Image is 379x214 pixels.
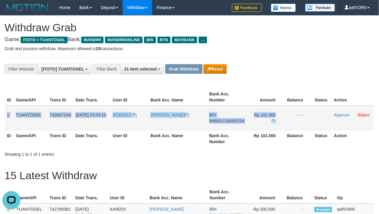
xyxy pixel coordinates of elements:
th: Status [312,89,332,106]
th: Balance [285,130,312,147]
span: BTN [158,37,171,43]
th: Bank Acc. Number [207,186,247,203]
strong: 10 [95,46,100,51]
th: ID [5,89,14,106]
a: [PERSON_NAME] [151,113,189,117]
th: Bank Acc. Name [148,130,207,147]
span: ... [199,37,207,43]
span: BRI [144,37,156,43]
span: [ITOTO] TUANTOGEL [41,67,84,71]
td: - - - [285,106,312,130]
span: Accepted [314,207,332,212]
span: 742847194 [50,113,71,117]
img: Feedback.jpg [232,4,262,12]
a: ROKIM10 [113,113,137,117]
a: Reject [358,113,370,117]
th: Bank Acc. Name [148,89,207,106]
img: panduan.png [305,4,335,12]
div: Filter Website [5,64,38,74]
th: Op [335,186,374,203]
span: Copy 589001016092534 to clipboard [209,119,244,123]
button: Grab Withdraw [165,64,202,74]
a: Approve [334,113,350,117]
th: Rp 101.000 [247,130,285,147]
button: 31 item selected [120,64,164,74]
th: Date Trans. [73,130,110,147]
h4: Game: Bank: [5,37,374,43]
th: Game/API [14,130,47,147]
th: Balance [285,89,312,106]
img: Button%20Memo.svg [271,4,296,12]
th: Date Trans. [73,89,110,106]
p: Grab and process withdraw. Maximum allowed is transactions. [5,46,374,52]
td: TUANTOGEL [14,106,47,130]
span: MANDIRIONLINE [105,37,143,43]
div: Filter Bank [93,64,120,74]
div: Showing 1 to 1 of 1 entries [5,149,153,157]
th: Status [312,186,335,203]
th: Action [332,130,374,147]
span: BRI [209,113,216,117]
span: ROKIM10 [113,113,131,117]
th: User ID [107,186,147,203]
th: Game/API [14,89,47,106]
button: Reset [203,64,227,74]
th: Bank Acc. Name [147,186,207,203]
th: Bank Acc. Number [207,89,247,106]
th: Trans ID [47,130,73,147]
th: Date Trans. [73,186,107,203]
span: [DATE] 23:33:10 [76,113,106,117]
a: [PERSON_NAME] [150,207,184,212]
button: Open LiveChat chat widget [2,2,20,20]
img: MOTION_logo.png [5,3,50,12]
h1: 15 Latest Withdraw [5,170,374,182]
th: User ID [110,89,148,106]
span: MANDIRI [81,37,104,43]
td: 1 [5,106,14,130]
th: Balance [284,186,312,203]
th: Amount [247,186,284,203]
span: 31 item selected [124,67,157,71]
span: BRI [210,207,217,212]
th: Bank Acc. Number [207,130,247,147]
span: ITOTO > TUANTOGEL [21,37,68,43]
span: MAYBANK [172,37,197,43]
span: Rp 101.000 [254,113,276,117]
h1: Withdraw Grab [5,22,374,34]
th: ID [5,130,14,147]
th: Amount [247,89,285,106]
th: Trans ID [47,186,73,203]
th: ID [5,186,14,203]
th: Action [332,89,374,106]
a: Copy 101000 to clipboard [272,119,276,123]
button: [ITOTO] TUANTOGEL [38,64,92,74]
th: Game/API [14,186,47,203]
th: Status [312,130,332,147]
th: User ID [110,130,148,147]
th: Trans ID [47,89,73,106]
